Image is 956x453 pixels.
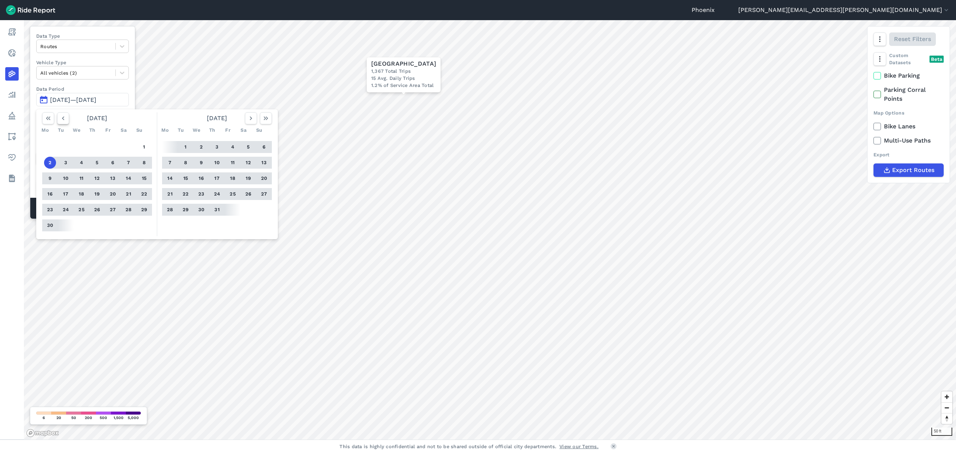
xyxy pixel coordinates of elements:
button: 27 [107,204,119,216]
button: 9 [195,157,207,169]
a: Analyze [5,88,19,101]
div: 15 Avg. Daily Trips [371,75,436,82]
button: 31 [211,204,223,216]
button: 7 [164,157,176,169]
button: Reset Filters [889,32,936,46]
div: We [190,124,202,136]
button: Reset bearing to north [941,413,952,424]
div: [DATE] [39,112,155,124]
button: 9 [44,172,56,184]
button: [DATE]—[DATE] [36,93,129,106]
button: 13 [258,157,270,169]
button: 3 [60,157,72,169]
button: 22 [138,188,150,200]
span: Reset Filters [894,35,931,44]
span: [DATE]—[DATE] [50,96,96,103]
div: Fr [102,124,114,136]
div: Th [86,124,98,136]
button: 21 [164,188,176,200]
a: View our Terms. [559,443,599,450]
button: 21 [122,188,134,200]
button: 10 [211,157,223,169]
div: Export [873,151,944,158]
div: Matched Trips [30,198,135,219]
button: 23 [44,204,56,216]
div: Tu [175,124,187,136]
button: 24 [211,188,223,200]
canvas: Map [24,20,956,440]
a: Datasets [5,172,19,185]
label: Bike Lanes [873,122,944,131]
button: 17 [211,172,223,184]
img: Ride Report [6,5,55,15]
a: Realtime [5,46,19,60]
div: We [71,124,83,136]
button: 12 [91,172,103,184]
button: 25 [227,188,239,200]
button: 1 [138,141,150,153]
label: Data Type [36,32,129,40]
div: [DATE] [159,112,275,124]
button: 6 [258,141,270,153]
button: Export Routes [873,163,944,177]
button: 29 [138,204,150,216]
a: Health [5,151,19,164]
a: Policy [5,109,19,122]
div: Custom Datasets [873,52,944,66]
button: 29 [180,204,192,216]
button: 30 [195,204,207,216]
button: 6 [107,157,119,169]
button: 17 [60,188,72,200]
button: 1 [180,141,192,153]
button: 14 [164,172,176,184]
div: 1.2% of Service Area Total [371,82,436,89]
label: Vehicle Type [36,59,129,66]
button: 3 [211,141,223,153]
button: 16 [195,172,207,184]
button: [PERSON_NAME][EMAIL_ADDRESS][PERSON_NAME][DOMAIN_NAME] [738,6,950,15]
a: Mapbox logo [26,429,59,437]
button: 25 [75,204,87,216]
button: 27 [258,188,270,200]
button: 15 [180,172,192,184]
div: Mo [159,124,171,136]
button: 28 [122,204,134,216]
button: 10 [60,172,72,184]
label: Bike Parking [873,71,944,80]
div: 1,367 Total Trips [371,68,436,75]
button: 5 [242,141,254,153]
button: 28 [164,204,176,216]
button: 24 [60,204,72,216]
div: Tu [55,124,67,136]
button: 4 [227,141,239,153]
button: 18 [227,172,239,184]
button: 7 [122,157,134,169]
div: Beta [929,56,944,63]
button: 2 [44,157,56,169]
label: Multi-Use Paths [873,136,944,145]
div: Sa [118,124,130,136]
div: [GEOGRAPHIC_DATA] [371,60,436,68]
button: 4 [75,157,87,169]
div: Map Options [873,109,944,116]
div: Th [206,124,218,136]
button: 14 [122,172,134,184]
button: 30 [44,219,56,231]
span: Export Routes [892,166,934,175]
button: 26 [242,188,254,200]
button: 18 [75,188,87,200]
a: Report [5,25,19,39]
button: 16 [44,188,56,200]
button: 12 [242,157,254,169]
button: 5 [91,157,103,169]
div: Fr [222,124,234,136]
div: Su [253,124,265,136]
div: Mo [39,124,51,136]
a: Areas [5,130,19,143]
button: Zoom in [941,391,952,402]
button: 26 [91,204,103,216]
div: Sa [238,124,249,136]
label: Parking Corral Points [873,85,944,103]
button: 11 [227,157,239,169]
button: 19 [91,188,103,200]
